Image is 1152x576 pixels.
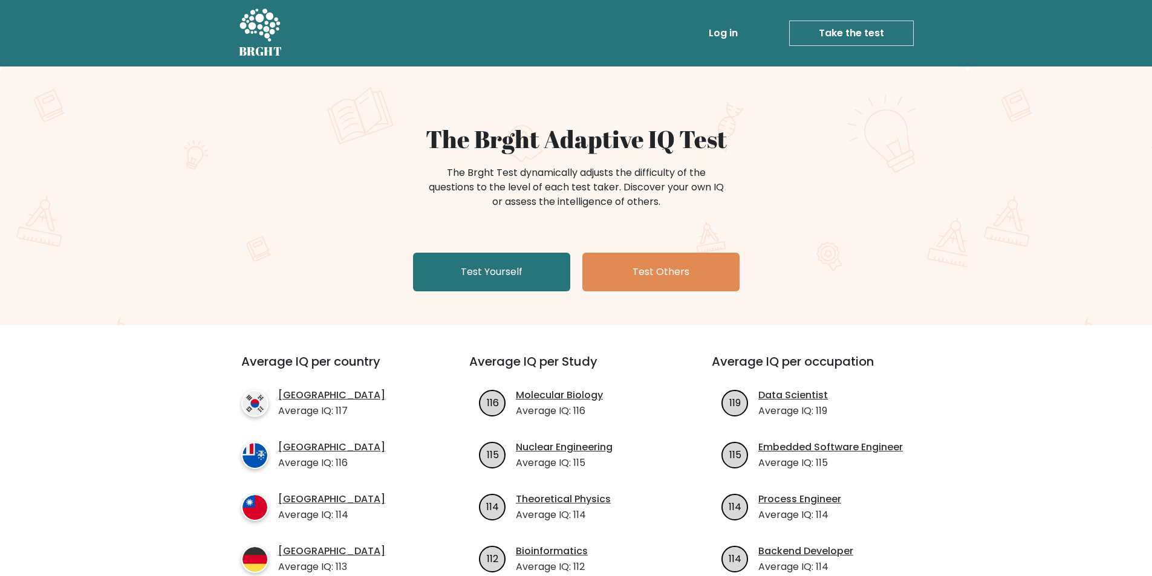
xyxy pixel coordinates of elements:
[516,440,613,455] a: Nuclear Engineering
[729,551,741,565] text: 114
[241,354,426,383] h3: Average IQ per country
[413,253,570,291] a: Test Yourself
[278,440,385,455] a: [GEOGRAPHIC_DATA]
[241,546,268,573] img: country
[516,544,588,558] a: Bioinformatics
[789,21,914,46] a: Take the test
[758,388,828,403] a: Data Scientist
[241,390,268,417] img: country
[516,508,611,522] p: Average IQ: 114
[278,456,385,470] p: Average IQ: 116
[582,253,740,291] a: Test Others
[758,404,828,418] p: Average IQ: 119
[758,560,853,574] p: Average IQ: 114
[516,560,588,574] p: Average IQ: 112
[469,354,683,383] h3: Average IQ per Study
[516,492,611,506] a: Theoretical Physics
[239,5,282,62] a: BRGHT
[278,508,385,522] p: Average IQ: 114
[758,456,903,470] p: Average IQ: 115
[729,395,741,409] text: 119
[425,166,727,209] div: The Brght Test dynamically adjusts the difficulty of the questions to the level of each test take...
[516,456,613,470] p: Average IQ: 115
[241,442,268,469] img: country
[278,404,385,418] p: Average IQ: 117
[704,21,743,45] a: Log in
[516,404,603,418] p: Average IQ: 116
[278,544,385,558] a: [GEOGRAPHIC_DATA]
[487,447,499,461] text: 115
[758,544,853,558] a: Backend Developer
[487,395,499,409] text: 116
[487,551,498,565] text: 112
[516,388,603,403] a: Molecular Biology
[278,560,385,574] p: Average IQ: 113
[729,447,741,461] text: 115
[278,492,385,506] a: [GEOGRAPHIC_DATA]
[758,492,841,506] a: Process Engineer
[758,440,903,455] a: Embedded Software Engineer
[712,354,925,383] h3: Average IQ per occupation
[278,388,385,403] a: [GEOGRAPHIC_DATA]
[281,125,871,154] h1: The Brght Adaptive IQ Test
[239,44,282,59] h5: BRGHT
[729,499,741,513] text: 114
[241,494,268,521] img: country
[486,499,499,513] text: 114
[758,508,841,522] p: Average IQ: 114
